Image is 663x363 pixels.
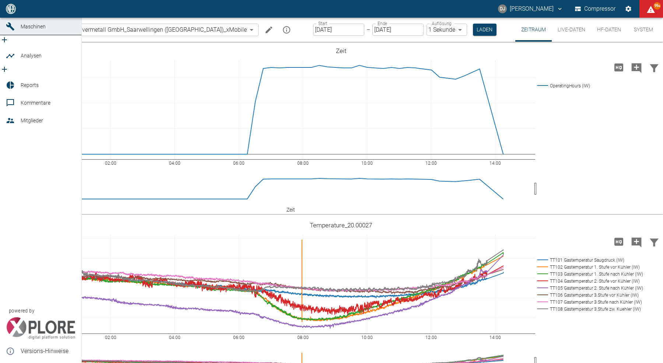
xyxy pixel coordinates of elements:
[5,4,17,14] img: logo
[645,232,663,251] button: Daten filtern
[473,24,497,36] button: Laden
[279,22,294,37] button: mission info
[627,18,660,42] button: System
[497,2,564,15] button: david.jasper@nea-x.de
[21,53,42,59] span: Analysen
[313,24,364,36] input: DD.MM.YYYY
[628,58,645,77] button: Kommentar hinzufügen
[645,58,663,77] button: Daten filtern
[427,24,467,36] div: 1 Sekunde
[591,18,627,42] button: HF-Daten
[9,307,34,314] span: powered by
[628,232,645,251] button: Kommentar hinzufügen
[318,20,327,27] label: Start
[432,20,452,27] label: Auflösung
[653,2,661,10] span: 99+
[6,317,76,339] img: Xplore Logo
[372,24,424,36] input: DD.MM.YYYY
[21,118,43,123] span: Mitglieder
[366,25,370,34] p: –
[622,2,635,15] button: Einstellungen
[21,347,76,356] span: Versions-Hinweise
[378,20,387,27] label: Ende
[27,25,247,34] a: HOFER_Saar-Pulvermetall GmbH_Saarwellingen ([GEOGRAPHIC_DATA])_xMobile
[262,22,276,37] button: Machine bearbeiten
[573,2,617,15] button: Compressor
[21,24,46,29] span: Maschinen
[21,100,50,106] span: Kommentare
[498,4,507,13] div: DJ
[552,18,591,42] button: Live-Daten
[39,25,247,34] span: HOFER_Saar-Pulvermetall GmbH_Saarwellingen ([GEOGRAPHIC_DATA])_xMobile
[610,238,628,245] span: Hohe Auflösung
[515,18,552,42] button: Zeitraum
[610,63,628,70] span: Hohe Auflösung
[21,82,39,88] span: Reports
